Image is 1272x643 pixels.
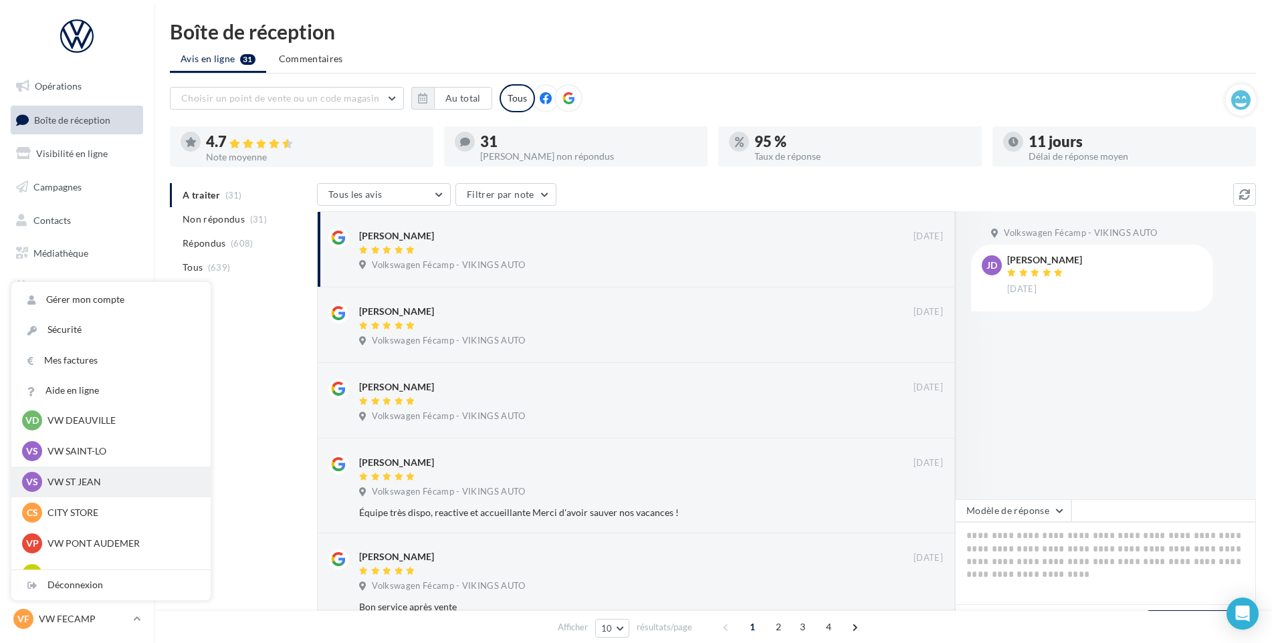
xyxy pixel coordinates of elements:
[986,259,997,272] span: JD
[27,567,38,581] span: VL
[754,152,971,161] div: Taux de réponse
[359,229,434,243] div: [PERSON_NAME]
[17,612,29,626] span: VF
[455,183,556,206] button: Filtrer par note
[181,92,379,104] span: Choisir un point de vente ou un code magasin
[36,148,108,159] span: Visibilité en ligne
[558,621,588,634] span: Afficher
[359,550,434,563] div: [PERSON_NAME]
[33,181,82,192] span: Campagnes
[359,600,856,614] div: Bon service après vente
[328,188,383,200] span: Tous les avis
[8,207,146,235] a: Contacts
[317,183,451,206] button: Tous les avis
[500,84,535,112] div: Tous
[8,140,146,168] a: Visibilité en ligne
[8,306,146,346] a: PLV et print personnalisable
[601,623,613,634] span: 10
[637,621,692,634] span: résultats/page
[372,410,525,422] span: Volkswagen Fécamp - VIKINGS AUTO
[183,261,203,274] span: Tous
[8,350,146,390] a: Campagnes DataOnDemand
[372,335,525,347] span: Volkswagen Fécamp - VIKINGS AUTO
[754,134,971,149] div: 95 %
[27,506,38,519] span: CS
[411,87,492,110] button: Au total
[26,537,39,550] span: VP
[359,506,856,519] div: Équipe très dispo, reactive et accueillante Merci d'avoir sauver nos vacances !
[914,552,943,564] span: [DATE]
[47,444,195,458] p: VW SAINT-LO
[1007,283,1037,295] span: [DATE]
[480,152,697,161] div: [PERSON_NAME] non répondus
[914,306,943,318] span: [DATE]
[11,606,143,632] a: VF VW FECAMP
[914,382,943,394] span: [DATE]
[47,414,195,427] p: VW DEAUVILLE
[250,214,267,225] span: (31)
[8,72,146,100] a: Opérations
[208,262,231,273] span: (639)
[279,53,343,64] span: Commentaires
[11,285,211,315] a: Gérer mon compte
[47,475,195,489] p: VW ST JEAN
[372,259,525,271] span: Volkswagen Fécamp - VIKINGS AUTO
[33,281,78,292] span: Calendrier
[359,456,434,469] div: [PERSON_NAME]
[170,21,1256,41] div: Boîte de réception
[1007,255,1082,265] div: [PERSON_NAME]
[792,616,813,638] span: 3
[11,376,211,406] a: Aide en ligne
[359,380,434,394] div: [PERSON_NAME]
[8,106,146,134] a: Boîte de réception
[914,457,943,469] span: [DATE]
[11,315,211,345] a: Sécurité
[1004,227,1157,239] span: Volkswagen Fécamp - VIKINGS AUTO
[47,537,195,550] p: VW PONT AUDEMER
[11,570,211,600] div: Déconnexion
[231,238,253,249] span: (608)
[742,616,763,638] span: 1
[26,444,38,458] span: VS
[434,87,492,110] button: Au total
[35,80,82,92] span: Opérations
[33,247,88,259] span: Médiathèque
[25,414,39,427] span: VD
[47,506,195,519] p: CITY STORE
[818,616,839,638] span: 4
[34,114,110,125] span: Boîte de réception
[183,213,245,226] span: Non répondus
[8,239,146,267] a: Médiathèque
[183,237,226,250] span: Répondus
[1029,152,1245,161] div: Délai de réponse moyen
[1227,598,1259,630] div: Open Intercom Messenger
[206,152,423,162] div: Note moyenne
[1029,134,1245,149] div: 11 jours
[768,616,789,638] span: 2
[914,231,943,243] span: [DATE]
[359,305,434,318] div: [PERSON_NAME]
[170,87,404,110] button: Choisir un point de vente ou un code magasin
[595,619,629,638] button: 10
[955,499,1071,522] button: Modèle de réponse
[480,134,697,149] div: 31
[39,612,128,626] p: VW FECAMP
[372,580,525,592] span: Volkswagen Fécamp - VIKINGS AUTO
[372,486,525,498] span: Volkswagen Fécamp - VIKINGS AUTO
[8,173,146,201] a: Campagnes
[26,475,38,489] span: VS
[206,134,423,150] div: 4.7
[11,346,211,376] a: Mes factures
[47,567,195,581] p: VW LISIEUX
[33,214,71,225] span: Contacts
[8,273,146,301] a: Calendrier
